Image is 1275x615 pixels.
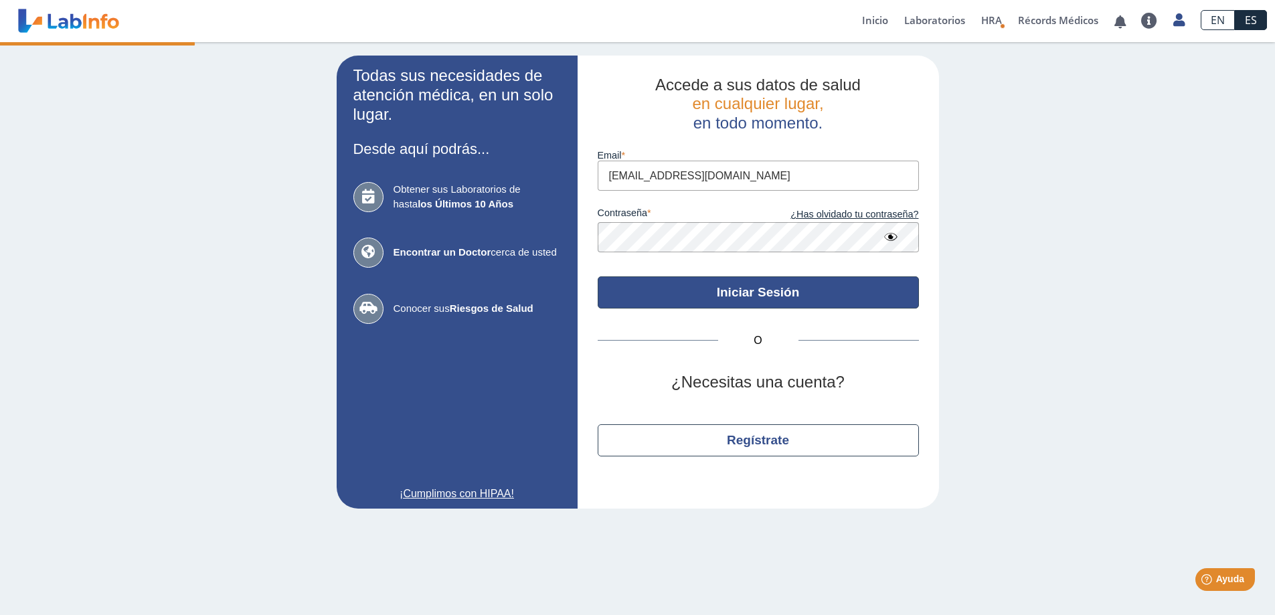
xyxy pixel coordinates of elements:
span: cerca de usted [394,245,561,260]
a: ES [1235,10,1267,30]
h3: Desde aquí podrás... [353,141,561,157]
label: contraseña [598,207,758,222]
label: email [598,150,919,161]
span: HRA [981,13,1002,27]
a: EN [1201,10,1235,30]
span: Conocer sus [394,301,561,317]
span: O [718,333,798,349]
b: Riesgos de Salud [450,302,533,314]
h2: ¿Necesitas una cuenta? [598,373,919,392]
button: Iniciar Sesión [598,276,919,309]
span: en todo momento. [693,114,823,132]
a: ¡Cumplimos con HIPAA! [353,486,561,502]
iframe: Help widget launcher [1156,563,1260,600]
b: los Últimos 10 Años [418,198,513,209]
span: en cualquier lugar, [692,94,823,112]
b: Encontrar un Doctor [394,246,491,258]
h2: Todas sus necesidades de atención médica, en un solo lugar. [353,66,561,124]
span: Obtener sus Laboratorios de hasta [394,182,561,212]
button: Regístrate [598,424,919,456]
a: ¿Has olvidado tu contraseña? [758,207,919,222]
span: Accede a sus datos de salud [655,76,861,94]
